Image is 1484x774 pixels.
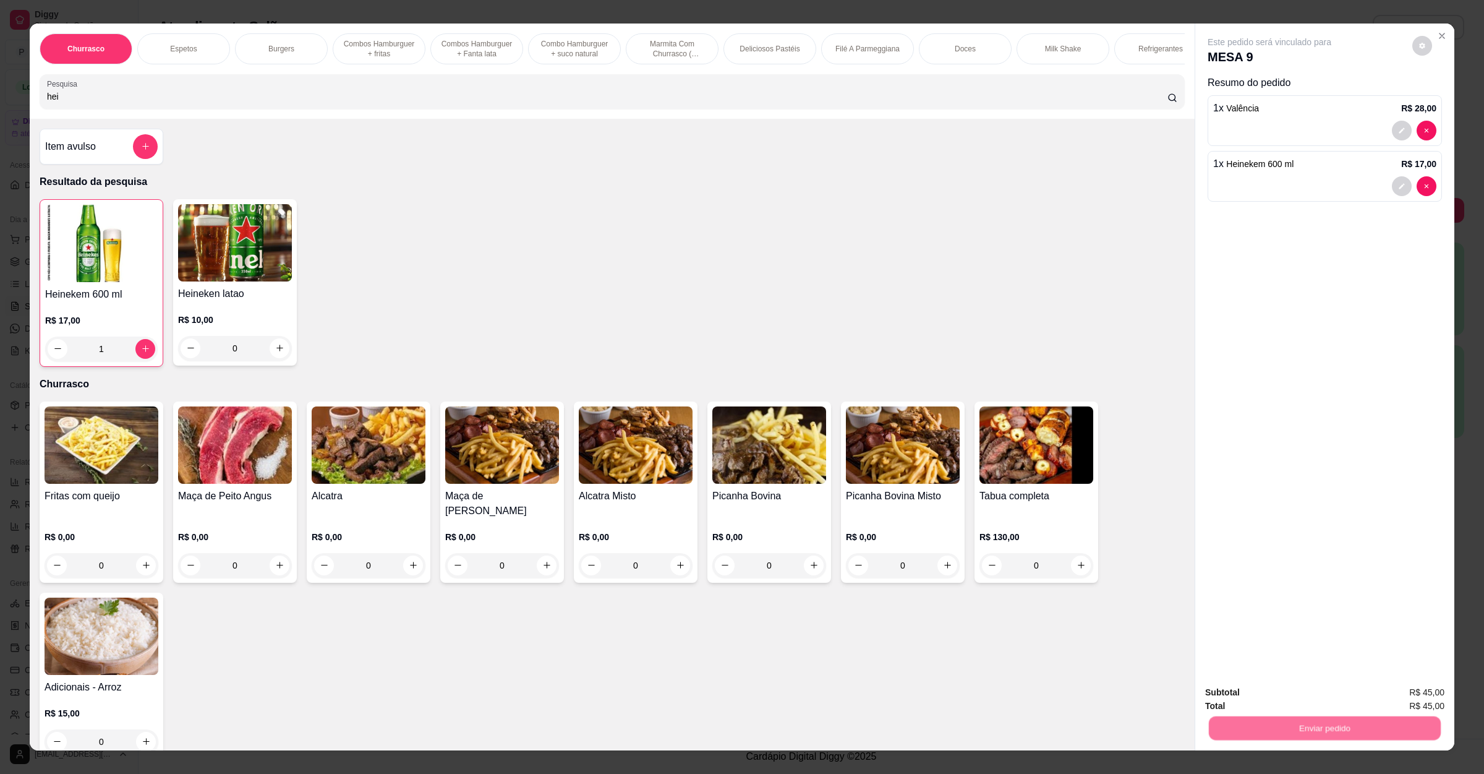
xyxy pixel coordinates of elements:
p: R$ 10,00 [178,314,292,326]
button: Enviar pedido [1209,716,1441,741]
p: Churrasco [40,377,1185,392]
h4: Tabua completa [979,489,1093,504]
p: R$ 28,00 [1401,102,1436,114]
img: product-image [979,406,1093,484]
h4: Maça de Peito Angus [178,489,292,504]
button: decrease-product-quantity [48,339,67,359]
p: 1 x [1213,101,1259,116]
p: Este pedido será vinculado para [1208,36,1331,48]
h4: Alcatra [312,489,425,504]
button: decrease-product-quantity [1417,121,1436,140]
img: product-image [45,598,158,675]
p: MESA 9 [1208,48,1331,66]
img: product-image [445,406,559,484]
p: Doces [955,44,976,54]
button: increase-product-quantity [136,732,156,752]
p: Churrasco [67,44,104,54]
p: R$ 0,00 [312,531,425,543]
p: R$ 0,00 [178,531,292,543]
button: decrease-product-quantity [1417,176,1436,196]
img: product-image [312,406,425,484]
h4: Picanha Bovina [712,489,826,504]
p: Filé A Parmeggiana [835,44,900,54]
button: increase-product-quantity [135,339,155,359]
p: Combo Hamburguer + suco natural [539,39,610,59]
h4: Fritas com queijo [45,489,158,504]
p: Deliciosos Pastéis [740,44,800,54]
h4: Heinekem 600 ml [45,287,158,302]
h4: Picanha Bovina Misto [846,489,960,504]
img: product-image [178,406,292,484]
p: R$ 0,00 [712,531,826,543]
h4: Alcatra Misto [579,489,693,504]
p: R$ 15,00 [45,707,158,720]
label: Pesquisa [47,79,82,89]
img: product-image [178,204,292,282]
img: product-image [846,406,960,484]
p: R$ 0,00 [846,531,960,543]
img: product-image [45,205,158,282]
p: Resumo do pedido [1208,75,1442,90]
p: Marmita Com Churrasco ( Novidade ) [636,39,708,59]
p: Combos Hamburguer + fritas [343,39,415,59]
h4: Item avulso [45,139,96,154]
p: Burgers [268,44,294,54]
p: R$ 17,00 [1401,158,1436,170]
p: Milk Shake [1045,44,1081,54]
button: decrease-product-quantity [1392,121,1412,140]
p: Combos Hamburguer + Fanta lata [441,39,513,59]
p: Refrigerantes [1138,44,1183,54]
button: Close [1432,26,1452,46]
img: product-image [45,406,158,484]
p: 1 x [1213,157,1294,171]
p: Espetos [170,44,197,54]
button: increase-product-quantity [270,338,289,358]
button: decrease-product-quantity [1412,36,1432,56]
img: product-image [712,406,826,484]
h4: Adicionais - Arroz [45,680,158,695]
span: Valência [1226,103,1259,113]
p: R$ 130,00 [979,531,1093,543]
p: Resultado da pesquisa [40,174,1185,189]
h4: Maça de [PERSON_NAME] [445,489,559,518]
button: decrease-product-quantity [1392,176,1412,196]
p: R$ 0,00 [579,531,693,543]
p: R$ 0,00 [445,531,559,543]
img: product-image [579,406,693,484]
input: Pesquisa [47,90,1167,103]
p: R$ 17,00 [45,314,158,327]
span: Heinekem 600 ml [1226,159,1294,169]
button: decrease-product-quantity [47,732,67,752]
h4: Heineken latao [178,286,292,301]
button: decrease-product-quantity [181,338,200,358]
p: R$ 0,00 [45,531,158,543]
button: add-separate-item [133,134,158,159]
